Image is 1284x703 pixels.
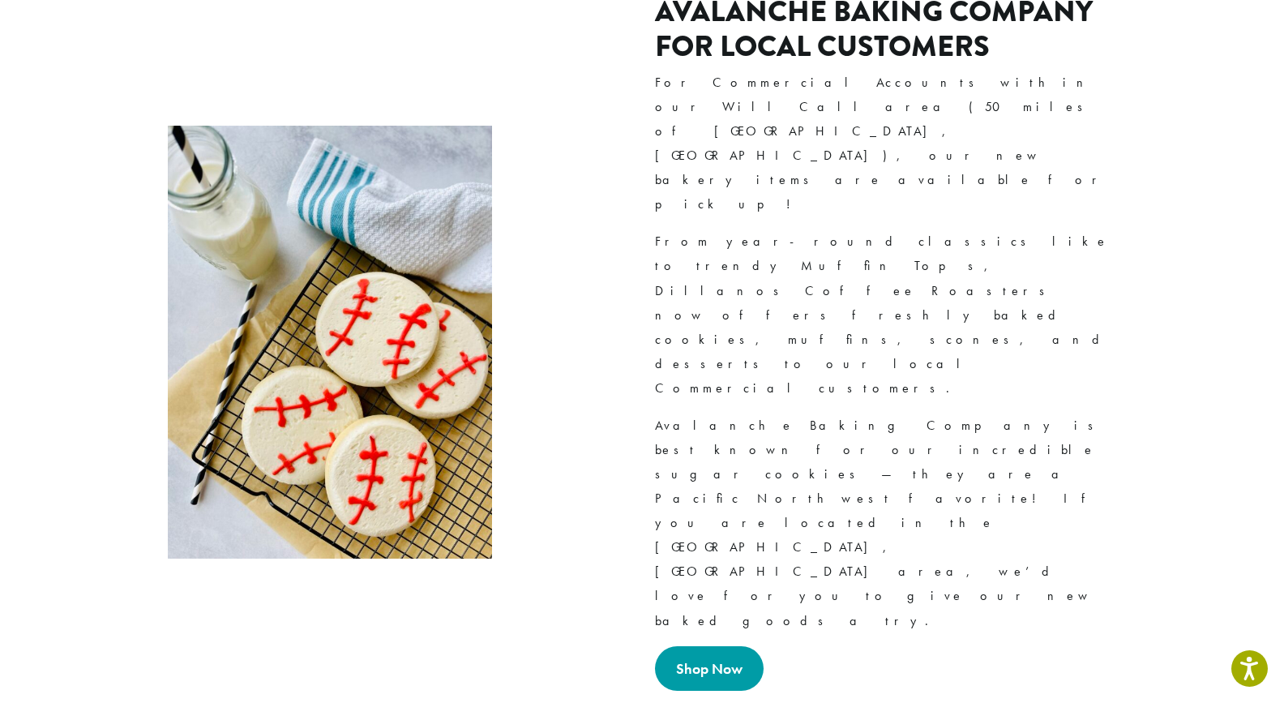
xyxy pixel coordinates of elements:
p: Avalanche Baking Company is best known for our incredible sugar cookies — they are a Pacific Nort... [655,414,1116,633]
strong: Shop Now [676,659,743,678]
p: For Commercial Accounts within our Will Call area (50 miles of [GEOGRAPHIC_DATA], [GEOGRAPHIC_DAT... [655,71,1116,216]
p: From year-round classics like to trendy Muffin Tops, Dillanos Coffee Roasters now offers freshly ... [655,229,1116,401]
a: Shop Now [655,646,764,691]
